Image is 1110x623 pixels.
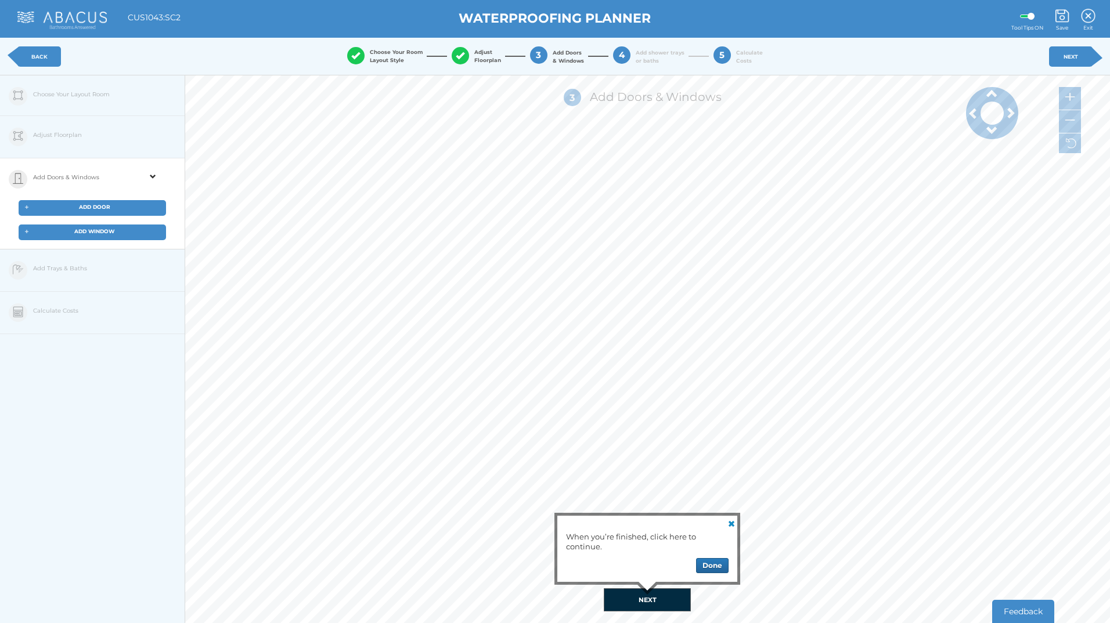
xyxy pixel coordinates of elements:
span: Add Doors & Windows [553,49,584,64]
button: 3 Add Doors& Windows [517,33,597,79]
h1: CUS1043:SC2 [128,13,181,22]
p: When you’re finished, click here to continue. [566,532,729,552]
button: NEXT [604,588,691,611]
button: Done [696,558,729,573]
img: Exit [1081,9,1095,23]
span: ADD DOOR [79,204,110,210]
button: 4 Add shower traysor baths [600,33,697,79]
span: Tool Tips ON [1011,24,1043,32]
a: BACK [17,46,61,67]
img: stage-3-icon.png [13,173,23,184]
span: + [24,226,29,237]
a: Exit [1081,3,1095,30]
img: Save [1055,9,1069,23]
span: Exit [1081,24,1095,32]
button: AdjustFloorplan [438,34,514,79]
span: Add Doors & Windows [33,158,99,196]
span: + [24,201,29,213]
a: NEXT [1049,46,1093,67]
span: Choose Your Room [370,48,423,64]
span: ADD WINDOW [74,228,114,234]
button: Choose Your Room Layout Style [334,34,435,79]
span: Adjust Floorplan [474,48,501,64]
span: Save [1055,24,1069,32]
h1: WATERPROOFING PLANNER [200,12,911,26]
a: Close [723,516,737,530]
span: Add shower trays or baths [636,49,684,64]
span: Layout Style [370,57,404,63]
span: Calculate Costs [736,49,763,64]
label: Guide [1020,15,1035,18]
button: Feedback [992,600,1054,623]
button: 5 CalculateCosts [700,33,776,79]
